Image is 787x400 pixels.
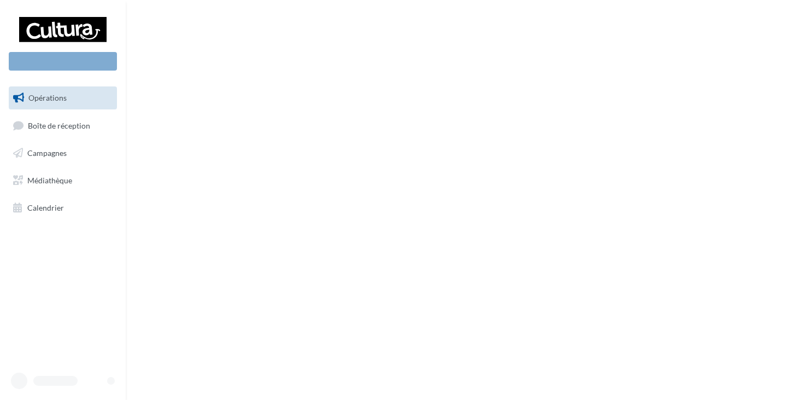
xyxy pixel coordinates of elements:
[9,52,117,71] div: Nouvelle campagne
[27,202,64,212] span: Calendrier
[7,114,119,137] a: Boîte de réception
[28,93,67,102] span: Opérations
[28,120,90,130] span: Boîte de réception
[7,196,119,219] a: Calendrier
[7,169,119,192] a: Médiathèque
[7,86,119,109] a: Opérations
[7,142,119,165] a: Campagnes
[27,148,67,158] span: Campagnes
[27,176,72,185] span: Médiathèque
